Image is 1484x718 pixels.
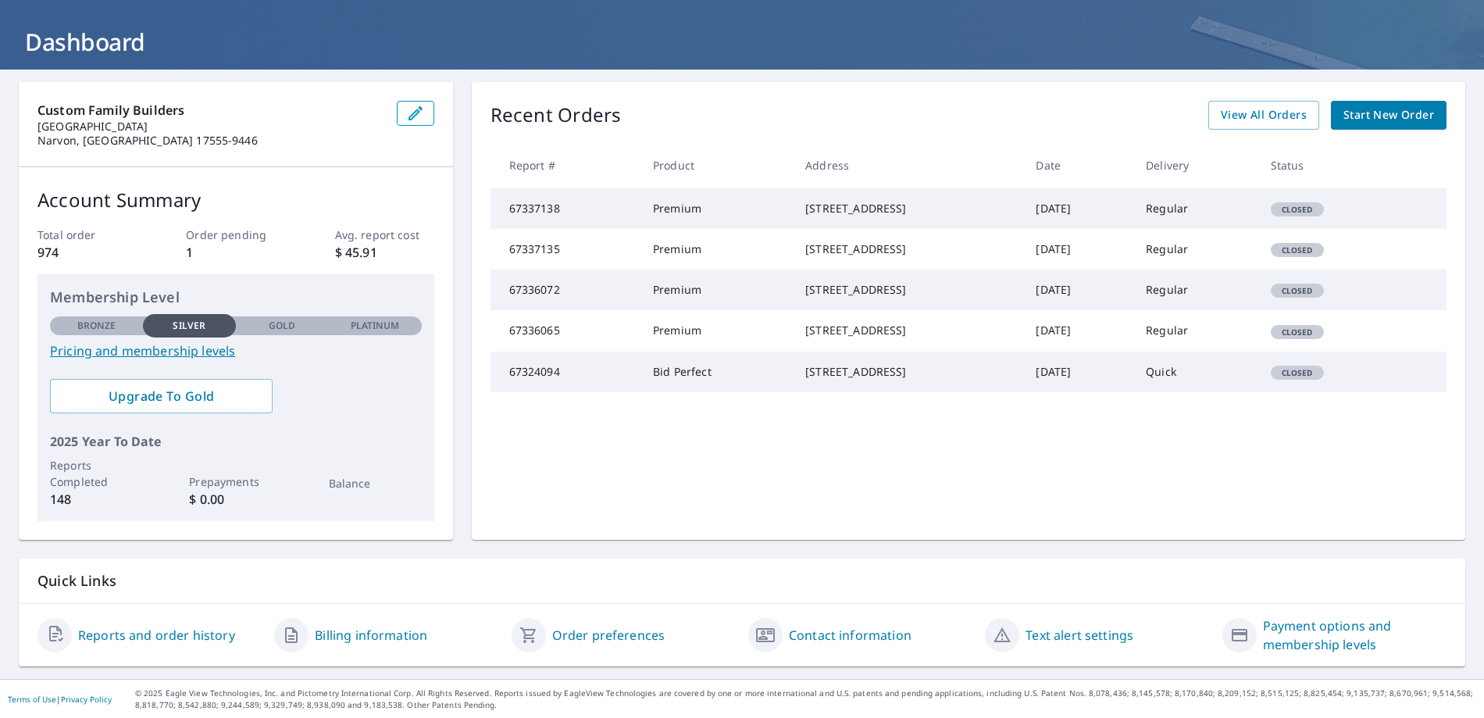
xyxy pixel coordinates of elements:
[37,120,384,134] p: [GEOGRAPHIC_DATA]
[1221,105,1307,125] span: View All Orders
[50,490,143,509] p: 148
[50,432,422,451] p: 2025 Year To Date
[1023,229,1133,270] td: [DATE]
[8,695,112,704] p: |
[491,270,640,310] td: 67336072
[61,694,112,705] a: Privacy Policy
[552,626,665,645] a: Order preferences
[135,688,1476,711] p: © 2025 Eagle View Technologies, Inc. and Pictometry International Corp. All Rights Reserved. Repo...
[491,101,622,130] p: Recent Orders
[805,364,1011,380] div: [STREET_ADDRESS]
[329,475,422,491] p: Balance
[1133,310,1258,351] td: Regular
[1272,285,1322,296] span: Closed
[640,352,793,392] td: Bid Perfect
[50,287,422,308] p: Membership Level
[640,229,793,270] td: Premium
[805,323,1011,338] div: [STREET_ADDRESS]
[1133,142,1258,188] th: Delivery
[1023,310,1133,351] td: [DATE]
[491,188,640,229] td: 67337138
[1026,626,1133,645] a: Text alert settings
[640,142,793,188] th: Product
[1272,327,1322,338] span: Closed
[315,626,427,645] a: Billing information
[37,243,137,262] p: 974
[1133,270,1258,310] td: Regular
[335,243,434,262] p: $ 45.91
[1272,367,1322,378] span: Closed
[186,243,285,262] p: 1
[1023,270,1133,310] td: [DATE]
[8,694,56,705] a: Terms of Use
[805,241,1011,257] div: [STREET_ADDRESS]
[1133,188,1258,229] td: Regular
[1023,188,1133,229] td: [DATE]
[1331,101,1447,130] a: Start New Order
[793,142,1023,188] th: Address
[491,229,640,270] td: 67337135
[805,201,1011,216] div: [STREET_ADDRESS]
[1133,229,1258,270] td: Regular
[37,571,1447,591] p: Quick Links
[1208,101,1319,130] a: View All Orders
[1258,142,1401,188] th: Status
[37,186,434,214] p: Account Summary
[173,319,205,333] p: Silver
[1272,245,1322,255] span: Closed
[50,379,273,413] a: Upgrade To Gold
[491,142,640,188] th: Report #
[189,473,282,490] p: Prepayments
[19,26,1465,58] h1: Dashboard
[186,227,285,243] p: Order pending
[640,310,793,351] td: Premium
[37,101,384,120] p: Custom Family Builders
[78,626,235,645] a: Reports and order history
[77,319,116,333] p: Bronze
[491,352,640,392] td: 67324094
[50,457,143,490] p: Reports Completed
[640,270,793,310] td: Premium
[351,319,400,333] p: Platinum
[37,227,137,243] p: Total order
[1133,352,1258,392] td: Quick
[62,388,260,405] span: Upgrade To Gold
[789,626,911,645] a: Contact information
[1343,105,1434,125] span: Start New Order
[189,490,282,509] p: $ 0.00
[37,134,384,148] p: Narvon, [GEOGRAPHIC_DATA] 17555-9446
[640,188,793,229] td: Premium
[1023,142,1133,188] th: Date
[1263,616,1447,654] a: Payment options and membership levels
[805,282,1011,298] div: [STREET_ADDRESS]
[491,310,640,351] td: 67336065
[269,319,295,333] p: Gold
[50,341,422,360] a: Pricing and membership levels
[1023,352,1133,392] td: [DATE]
[335,227,434,243] p: Avg. report cost
[1272,204,1322,215] span: Closed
